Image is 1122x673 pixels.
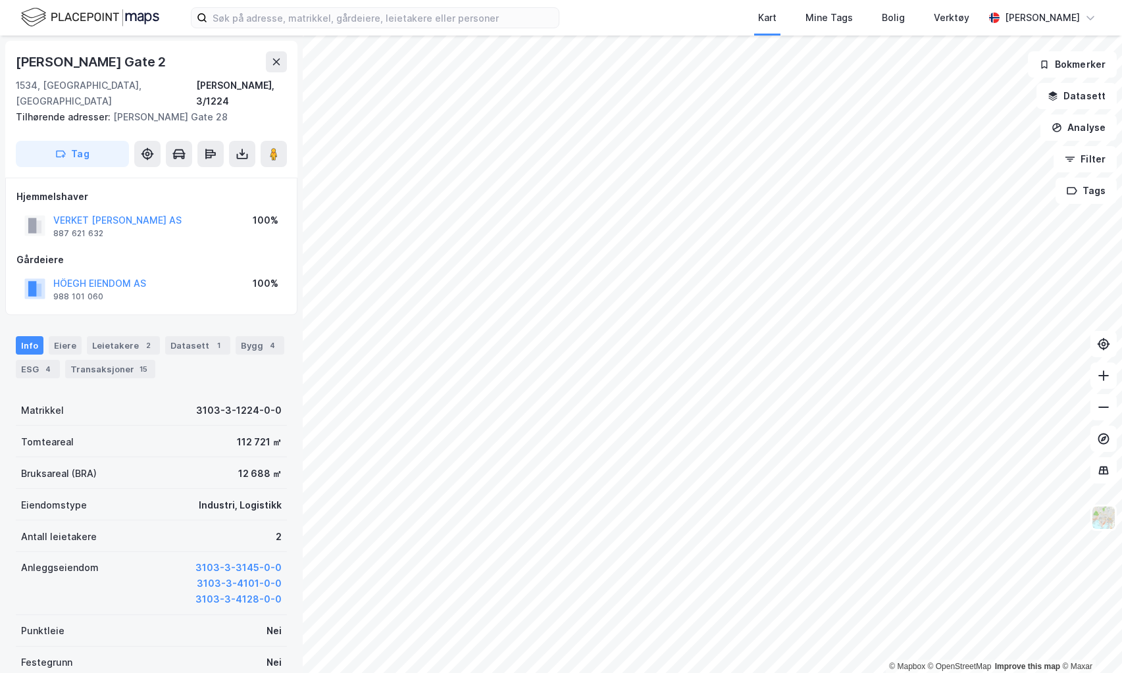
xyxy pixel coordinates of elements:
[1028,51,1117,78] button: Bokmerker
[195,591,282,607] button: 3103-3-4128-0-0
[141,339,155,352] div: 2
[1091,505,1116,530] img: Z
[197,576,282,591] button: 3103-3-4101-0-0
[1056,610,1122,673] iframe: Chat Widget
[21,6,159,29] img: logo.f888ab2527a4732fd821a326f86c7f29.svg
[21,655,72,670] div: Festegrunn
[1056,178,1117,204] button: Tags
[928,662,992,671] a: OpenStreetMap
[1040,114,1117,141] button: Analyse
[41,362,55,376] div: 4
[266,339,279,352] div: 4
[16,78,196,109] div: 1534, [GEOGRAPHIC_DATA], [GEOGRAPHIC_DATA]
[934,10,969,26] div: Verktøy
[16,360,60,378] div: ESG
[16,111,113,122] span: Tilhørende adresser:
[267,655,282,670] div: Nei
[882,10,905,26] div: Bolig
[236,336,284,355] div: Bygg
[16,252,286,268] div: Gårdeiere
[21,623,64,639] div: Punktleie
[267,623,282,639] div: Nei
[16,141,129,167] button: Tag
[1036,83,1117,109] button: Datasett
[237,434,282,450] div: 112 721 ㎡
[21,466,97,482] div: Bruksareal (BRA)
[21,403,64,418] div: Matrikkel
[87,336,160,355] div: Leietakere
[16,109,276,125] div: [PERSON_NAME] Gate 28
[53,228,103,239] div: 887 621 632
[196,403,282,418] div: 3103-3-1224-0-0
[16,189,286,205] div: Hjemmelshaver
[16,336,43,355] div: Info
[16,51,168,72] div: [PERSON_NAME] Gate 2
[995,662,1060,671] a: Improve this map
[758,10,777,26] div: Kart
[889,662,925,671] a: Mapbox
[1056,610,1122,673] div: Kontrollprogram for chat
[212,339,225,352] div: 1
[137,362,150,376] div: 15
[276,529,282,545] div: 2
[21,497,87,513] div: Eiendomstype
[21,529,97,545] div: Antall leietakere
[805,10,853,26] div: Mine Tags
[196,78,287,109] div: [PERSON_NAME], 3/1224
[195,560,282,576] button: 3103-3-3145-0-0
[253,276,278,291] div: 100%
[165,336,230,355] div: Datasett
[199,497,282,513] div: Industri, Logistikk
[65,360,155,378] div: Transaksjoner
[238,466,282,482] div: 12 688 ㎡
[1005,10,1080,26] div: [PERSON_NAME]
[1054,146,1117,172] button: Filter
[21,434,74,450] div: Tomteareal
[253,212,278,228] div: 100%
[21,560,99,576] div: Anleggseiendom
[207,8,559,28] input: Søk på adresse, matrikkel, gårdeiere, leietakere eller personer
[53,291,103,302] div: 988 101 060
[49,336,82,355] div: Eiere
